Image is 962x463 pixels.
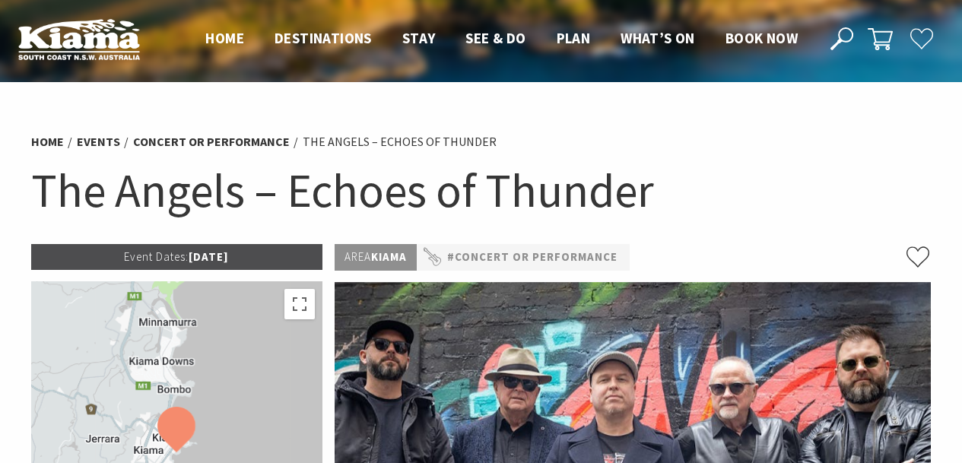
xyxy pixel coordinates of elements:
button: Toggle fullscreen view [284,289,315,319]
span: Plan [557,29,591,47]
a: Concert or Performance [133,134,290,150]
span: Home [205,29,244,47]
li: The Angels – Echoes of Thunder [303,132,497,152]
a: Home [31,134,64,150]
span: What’s On [621,29,695,47]
img: Kiama Logo [18,18,140,60]
span: Stay [402,29,436,47]
span: Destinations [275,29,372,47]
nav: Main Menu [190,27,813,52]
span: Event Dates: [124,249,189,264]
a: Events [77,134,120,150]
span: Area [344,249,371,264]
h1: The Angels – Echoes of Thunder [31,160,932,221]
a: #Concert or Performance [447,248,618,267]
span: See & Do [465,29,525,47]
span: Book now [725,29,798,47]
p: Kiama [335,244,417,271]
p: [DATE] [31,244,323,270]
